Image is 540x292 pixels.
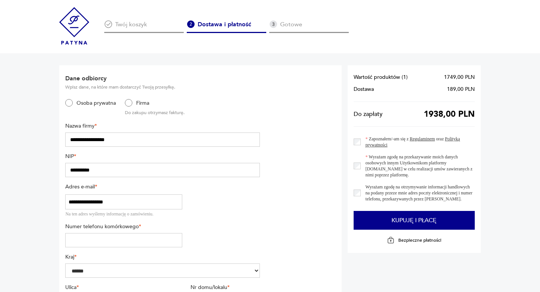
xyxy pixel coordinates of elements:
[65,122,260,129] label: Nazwa firmy
[354,74,408,80] span: Wartość produktów ( 1 )
[190,284,260,291] label: Nr domu/lokalu
[354,86,374,92] span: Dostawa
[187,20,266,33] div: Dostawa i płatność
[410,136,435,141] a: Regulaminem
[424,111,475,117] span: 1938,00 PLN
[269,20,349,33] div: Gotowe
[125,110,184,116] p: Do zakupu otrzymasz fakturę.
[65,84,260,90] p: Wpisz dane, na które mam dostarczyć Twoją przesyłkę.
[354,111,382,117] span: Do zapłaty
[65,284,181,291] label: Ulica
[65,223,182,230] label: Numer telefonu komórkowego
[73,99,116,107] label: Osoba prywatna
[354,211,474,230] button: Kupuję i płacę
[361,154,475,178] label: Wyrażam zgodę na przekazywanie moich danych osobowych innym Użytkownikom platformy [DOMAIN_NAME] ...
[447,86,475,92] span: 189,00 PLN
[361,184,475,202] label: Wyrażam zgodę na otrzymywanie informacji handlowych na podany przeze mnie adres poczty elektronic...
[444,74,475,80] span: 1749,00 PLN
[65,153,260,160] label: NIP
[398,237,441,243] p: Bezpieczne płatności
[65,253,260,260] label: Kraj
[269,20,277,28] img: Ikona
[187,20,195,28] img: Ikona
[65,74,260,83] h2: Dane odbiorcy
[104,20,112,28] img: Ikona
[361,136,475,148] label: Zapoznałem/-am się z oraz
[104,20,184,33] div: Twój koszyk
[65,211,182,217] div: Na ten adres wyślemy informację o zamówieniu.
[387,236,394,244] img: Ikona kłódki
[132,99,149,107] label: Firma
[59,7,89,45] img: Patyna - sklep z meblami i dekoracjami vintage
[65,183,182,190] label: Adres e-mail
[366,136,460,148] a: Polityką prywatności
